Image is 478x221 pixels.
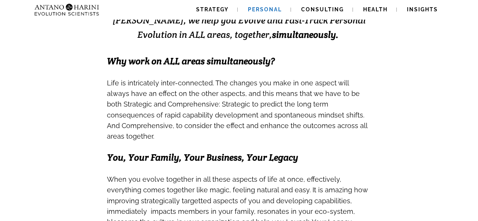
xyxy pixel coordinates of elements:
[107,79,367,140] span: Life is intricately inter-connected. The changes you make in one aspect will always have an effec...
[363,6,388,12] span: Health
[107,151,298,163] span: You, Your Family, Your Business, Your Legacy
[272,29,339,40] b: simultaneously.
[107,55,275,67] span: Why work on ALL areas simultaneously?
[248,6,282,12] span: Personal
[301,6,344,12] span: Consulting
[196,6,229,12] span: Strategy
[107,175,341,194] span: When you evolve together in all these aspects of life at once, effectively, everything comes toge...
[407,6,438,12] span: Insights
